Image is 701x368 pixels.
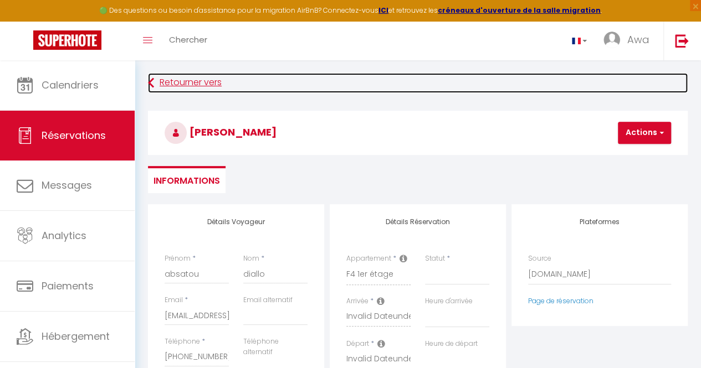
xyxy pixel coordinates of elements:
[42,78,99,92] span: Calendriers
[165,218,308,226] h4: Détails Voyageur
[627,33,649,46] span: Awa
[161,22,216,60] a: Chercher
[675,34,689,48] img: logout
[243,295,293,305] label: Email alternatif
[169,34,207,45] span: Chercher
[243,336,308,357] label: Téléphone alternatif
[42,178,92,192] span: Messages
[42,279,94,293] span: Paiements
[346,339,369,349] label: Départ
[528,296,593,305] a: Page de réservation
[618,122,671,144] button: Actions
[42,329,110,343] span: Hébergement
[595,22,663,60] a: ... Awa
[148,166,226,193] li: Informations
[9,4,42,38] button: Ouvrir le widget de chat LiveChat
[425,253,445,264] label: Statut
[425,296,473,307] label: Heure d'arrivée
[603,32,620,48] img: ...
[165,336,200,347] label: Téléphone
[148,73,688,93] a: Retourner vers
[346,218,489,226] h4: Détails Réservation
[165,125,277,139] span: [PERSON_NAME]
[33,30,101,50] img: Super Booking
[346,296,369,307] label: Arrivée
[42,229,86,242] span: Analytics
[165,295,183,305] label: Email
[42,128,106,142] span: Réservations
[165,253,191,264] label: Prénom
[243,253,259,264] label: Nom
[438,6,601,15] a: créneaux d'ouverture de la salle migration
[528,253,551,264] label: Source
[346,253,391,264] label: Appartement
[378,6,388,15] a: ICI
[528,218,671,226] h4: Plateformes
[425,339,478,349] label: Heure de départ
